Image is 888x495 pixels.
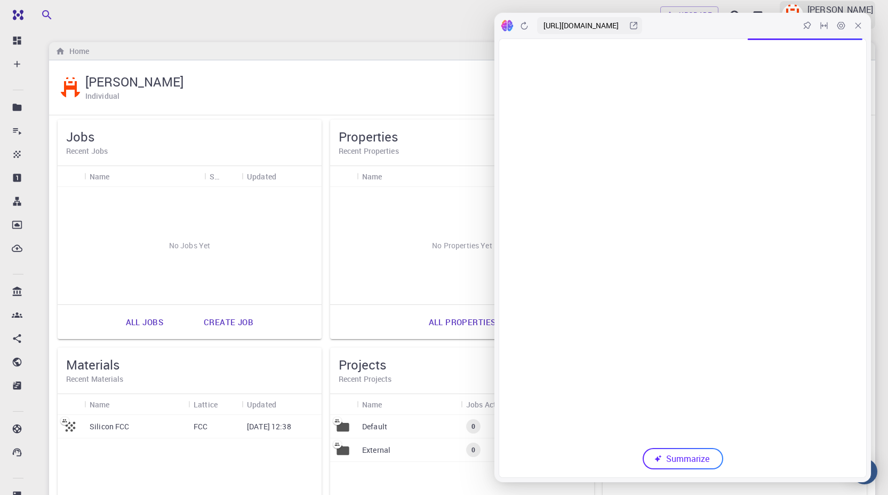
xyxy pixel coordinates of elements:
[339,356,586,373] h5: Projects
[114,309,175,335] a: All jobs
[382,168,399,185] button: Sort
[84,394,188,415] div: Name
[461,394,514,415] div: Jobs Active
[219,168,236,185] button: Sort
[210,166,219,187] div: Status
[466,394,506,415] div: Jobs Active
[188,394,242,415] div: Lattice
[807,3,873,16] p: [PERSON_NAME]
[204,166,242,187] div: Status
[58,187,322,304] div: No Jobs Yet
[66,128,313,145] h5: Jobs
[417,309,508,335] a: All properties
[110,168,127,185] button: Sort
[467,445,479,454] span: 0
[58,166,84,187] div: Icon
[49,60,875,115] div: Srdjan Petrovic[PERSON_NAME]IndividualReorder cardsDefault
[53,45,91,57] nav: breadcrumb
[357,166,514,187] div: Name
[58,394,84,415] div: Icon
[90,421,130,432] p: Silicon FCC
[330,166,357,187] div: Icon
[60,77,81,98] img: Srdjan Petrovic
[85,73,183,90] h5: [PERSON_NAME]
[782,4,803,26] img: Srdjan Petrovic
[84,166,204,187] div: Name
[242,394,322,415] div: Updated
[9,10,23,20] img: logo
[382,396,399,413] button: Sort
[66,145,313,157] h6: Recent Jobs
[90,394,110,415] div: Name
[85,90,119,102] h6: Individual
[339,373,586,385] h6: Recent Projects
[194,421,207,432] p: FCC
[20,7,59,17] span: Podrška
[194,394,218,415] div: Lattice
[330,394,357,415] div: Icon
[66,373,313,385] h6: Recent Materials
[110,396,127,413] button: Sort
[65,45,89,57] h6: Home
[660,6,718,23] a: Upgrade
[362,166,382,187] div: Name
[339,128,586,145] h5: Properties
[247,394,276,415] div: Updated
[362,421,387,432] p: Default
[242,166,322,187] div: Updated
[330,187,594,304] div: No Properties Yet
[276,396,293,413] button: Sort
[247,421,291,432] p: [DATE] 12:38
[276,168,293,185] button: Sort
[66,356,313,373] h5: Materials
[357,394,461,415] div: Name
[362,445,390,455] p: External
[247,166,276,187] div: Updated
[90,166,110,187] div: Name
[339,145,586,157] h6: Recent Properties
[218,396,235,413] button: Sort
[362,394,382,415] div: Name
[467,422,479,431] span: 0
[192,309,265,335] a: Create job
